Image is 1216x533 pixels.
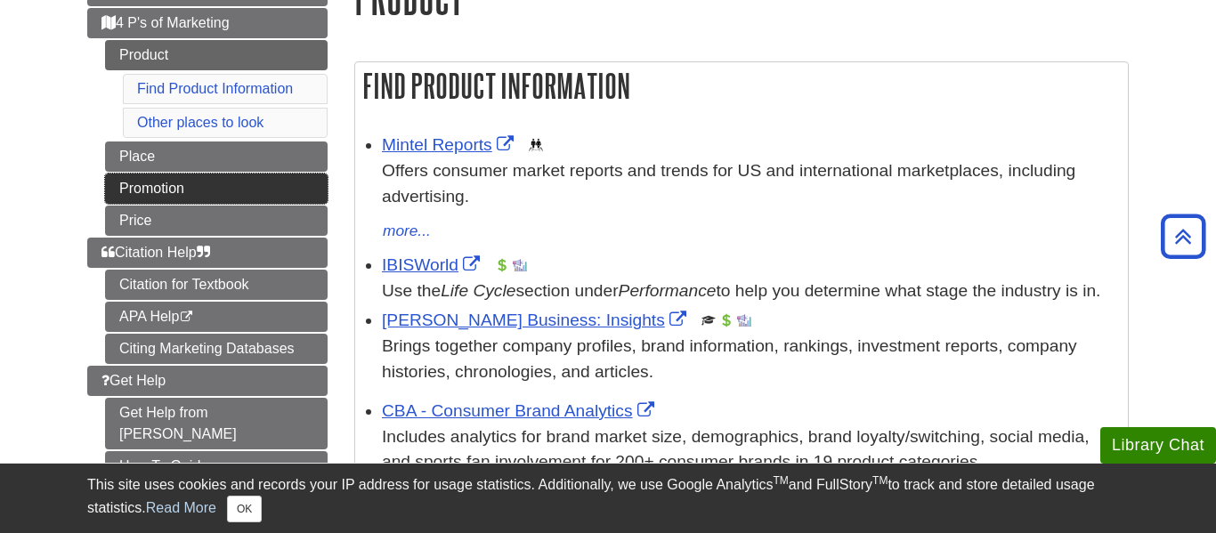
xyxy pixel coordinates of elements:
p: Includes analytics for brand market size, demographics, brand loyalty/switching, social media, an... [382,424,1119,476]
button: Close [227,496,262,522]
img: Industry Report [737,313,751,327]
a: Get Help [87,366,328,396]
a: Other places to look [137,115,263,130]
div: Use the section under to help you determine what stage the industry is in. [382,279,1119,304]
img: Demographics [529,138,543,152]
h2: Find Product Information [355,62,1128,109]
p: Offers consumer market reports and trends for US and international marketplaces, including advert... [382,158,1119,210]
a: Price [105,206,328,236]
a: Find Product Information [137,81,293,96]
button: more... [382,219,432,244]
a: Get Help from [PERSON_NAME] [105,398,328,449]
a: Place [105,141,328,172]
img: Financial Report [719,313,734,327]
a: Product [105,40,328,70]
a: Read More [146,500,216,515]
p: Brings together company profiles, brand information, rankings, investment reports, company histor... [382,334,1119,385]
a: Promotion [105,174,328,204]
a: 4 P's of Marketing [87,8,328,38]
i: This link opens in a new window [179,311,194,323]
a: Link opens in new window [382,135,518,154]
button: Library Chat [1100,427,1216,464]
img: Industry Report [513,258,527,272]
a: Link opens in new window [382,255,484,274]
img: Scholarly or Peer Reviewed [701,313,716,327]
a: Back to Top [1155,224,1212,248]
div: This site uses cookies and records your IP address for usage statistics. Additionally, we use Goo... [87,474,1129,522]
span: Get Help [101,373,166,388]
img: Financial Report [495,258,509,272]
a: Link opens in new window [382,311,691,329]
span: Citation Help [101,245,210,260]
a: Citation Help [87,238,328,268]
i: Life Cycle [441,281,515,300]
a: Citing Marketing Databases [105,334,328,364]
span: 4 P's of Marketing [101,15,230,30]
a: Citation for Textbook [105,270,328,300]
a: How To Guides [105,451,328,481]
i: Performance [619,281,717,300]
sup: TM [872,474,888,487]
a: Link opens in new window [382,401,659,420]
a: APA Help [105,302,328,332]
sup: TM [773,474,788,487]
